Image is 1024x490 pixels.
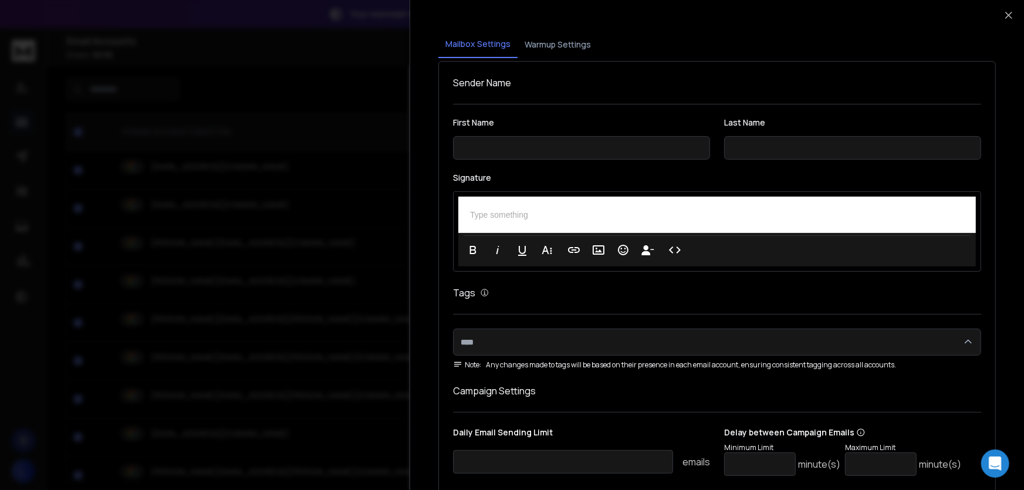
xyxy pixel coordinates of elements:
[919,457,961,471] p: minute(s)
[981,450,1009,478] div: Open Intercom Messenger
[612,238,634,262] button: Emoticons
[453,119,710,127] label: First Name
[511,238,533,262] button: Underline (Ctrl+U)
[682,455,710,469] p: emails
[587,238,610,262] button: Insert Image (Ctrl+P)
[637,238,659,262] button: Insert Unsubscribe Link
[453,360,481,370] span: Note:
[453,76,981,90] h1: Sender Name
[453,384,981,398] h1: Campaign Settings
[453,360,981,370] div: Any changes made to tags will be based on their presence in each email account, ensuring consiste...
[438,31,518,58] button: Mailbox Settings
[798,457,840,471] p: minute(s)
[453,427,710,443] p: Daily Email Sending Limit
[536,238,558,262] button: More Text
[724,443,840,452] p: Minimum Limit
[462,238,484,262] button: Bold (Ctrl+B)
[453,174,981,182] label: Signature
[453,286,475,300] h1: Tags
[563,238,585,262] button: Insert Link (Ctrl+K)
[664,238,686,262] button: Code View
[724,119,981,127] label: Last Name
[724,427,961,438] p: Delay between Campaign Emails
[845,443,961,452] p: Maximum Limit
[518,32,598,58] button: Warmup Settings
[486,238,509,262] button: Italic (Ctrl+I)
